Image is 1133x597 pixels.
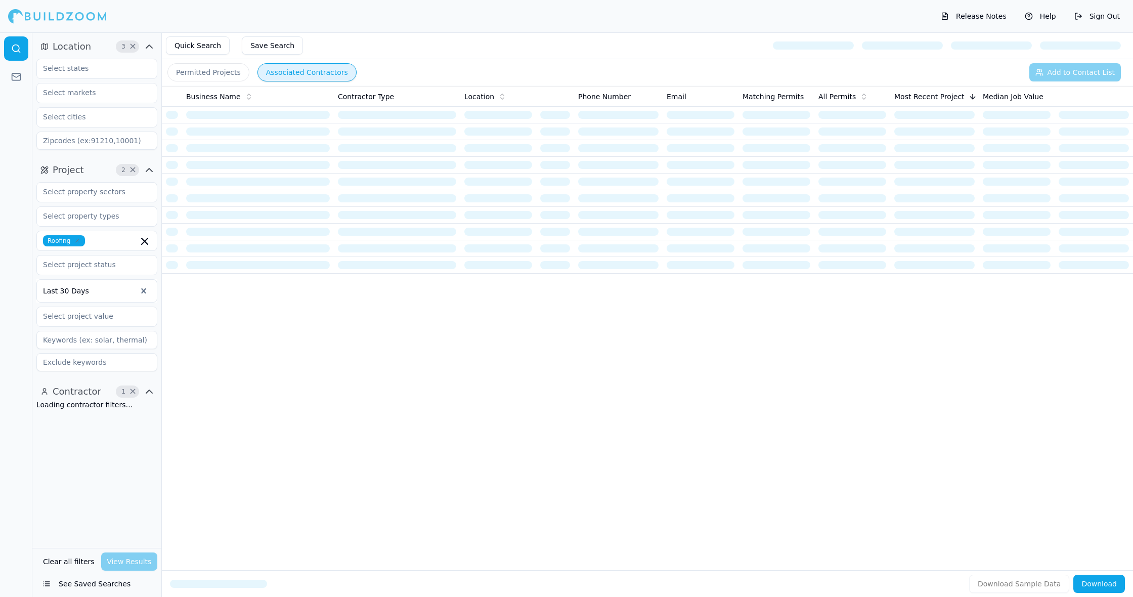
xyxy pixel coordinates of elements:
[37,59,144,77] input: Select states
[129,44,137,49] span: Clear Location filters
[36,162,157,178] button: Project2Clear Project filters
[36,353,157,371] input: Exclude keywords
[936,8,1012,24] button: Release Notes
[578,92,631,102] span: Phone Number
[36,575,157,593] button: See Saved Searches
[37,207,144,225] input: Select property types
[118,387,128,397] span: 1
[129,389,137,394] span: Clear Contractor filters
[53,163,84,177] span: Project
[257,63,357,81] button: Associated Contractors
[1073,575,1125,593] button: Download
[36,132,157,150] input: Zipcodes (ex:91210,10001)
[36,38,157,55] button: Location3Clear Location filters
[338,92,394,102] span: Contractor Type
[118,41,128,52] span: 3
[166,36,230,55] button: Quick Search
[983,92,1043,102] span: Median Job Value
[818,92,856,102] span: All Permits
[37,108,144,126] input: Select cities
[53,385,101,399] span: Contractor
[53,39,91,54] span: Location
[186,92,241,102] span: Business Name
[36,331,157,349] input: Keywords (ex: solar, thermal)
[1069,8,1125,24] button: Sign Out
[36,383,157,400] button: Contractor1Clear Contractor filters
[464,92,494,102] span: Location
[242,36,303,55] button: Save Search
[894,92,965,102] span: Most Recent Project
[40,552,97,571] button: Clear all filters
[37,255,144,274] input: Select project status
[129,167,137,173] span: Clear Project filters
[37,307,144,325] input: Select project value
[743,92,804,102] span: Matching Permits
[37,183,144,201] input: Select property sectors
[667,92,686,102] span: Email
[118,165,128,175] span: 2
[1020,8,1061,24] button: Help
[43,235,85,246] span: Roofing
[167,63,249,81] button: Permitted Projects
[36,400,157,410] div: Loading contractor filters…
[37,83,144,102] input: Select markets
